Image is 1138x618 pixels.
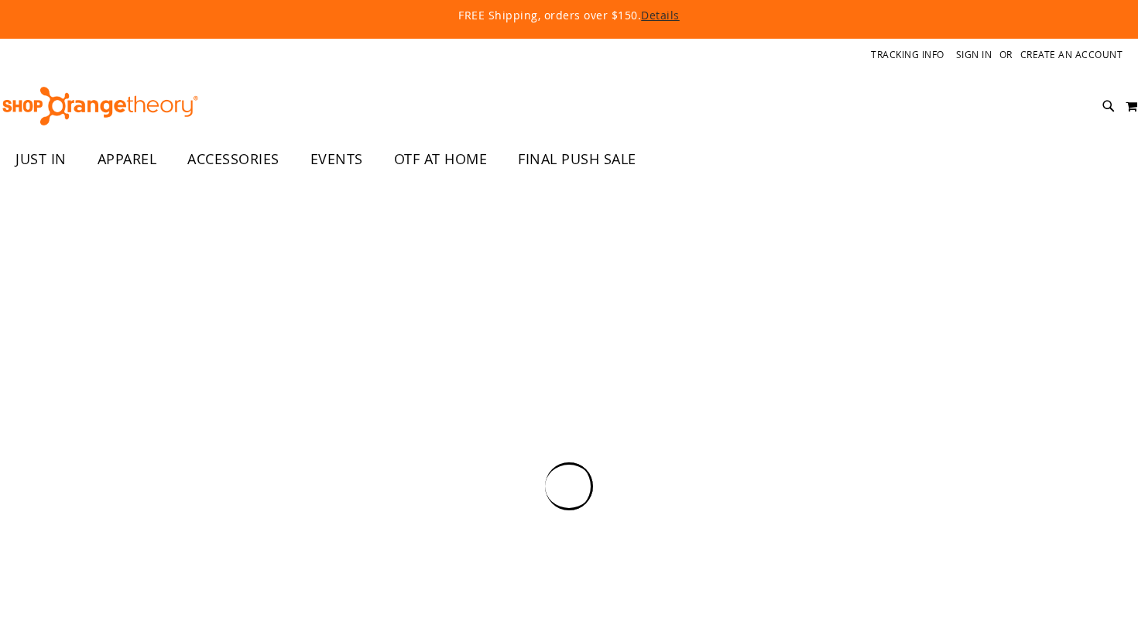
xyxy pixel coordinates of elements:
[1020,48,1123,61] a: Create an Account
[394,142,488,177] span: OTF AT HOME
[871,48,944,61] a: Tracking Info
[187,142,279,177] span: ACCESSORIES
[82,142,173,177] a: APPAREL
[172,142,295,177] a: ACCESSORIES
[518,142,636,177] span: FINAL PUSH SALE
[379,142,503,177] a: OTF AT HOME
[15,142,67,177] span: JUST IN
[502,142,652,177] a: FINAL PUSH SALE
[295,142,379,177] a: EVENTS
[310,142,363,177] span: EVENTS
[956,48,992,61] a: Sign In
[105,8,1033,23] p: FREE Shipping, orders over $150.
[98,142,157,177] span: APPAREL
[641,8,680,22] a: Details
